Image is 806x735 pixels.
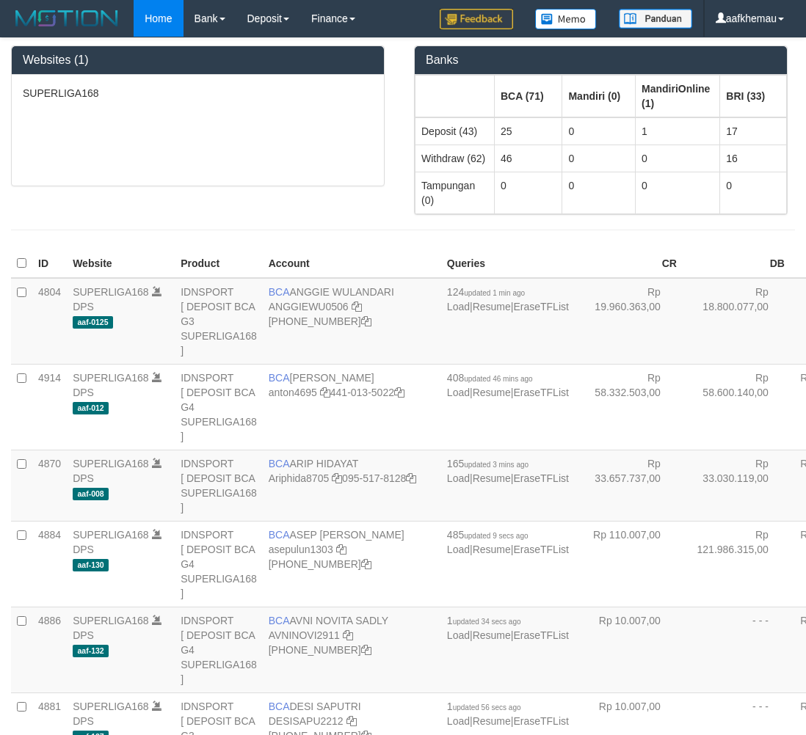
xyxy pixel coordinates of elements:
[447,544,470,555] a: Load
[473,544,511,555] a: Resume
[683,450,791,521] td: Rp 33.030.119,00
[73,316,113,329] span: aaf-0125
[67,607,175,692] td: DPS
[73,615,149,626] a: SUPERLIGA168
[464,461,529,469] span: updated 3 mins ago
[575,450,683,521] td: Rp 33.657.737,00
[495,75,562,117] th: Group: activate to sort column ascending
[453,703,521,712] span: updated 56 secs ago
[441,249,575,278] th: Queries
[447,529,529,541] span: 485
[447,715,470,727] a: Load
[263,278,441,365] td: ANGGIE WULANDARI [PHONE_NUMBER]
[562,172,636,213] td: 0
[175,607,263,692] td: IDNSPORT [ DEPOSIT BCA G4 SUPERLIGA168 ]
[447,372,533,384] span: 408
[73,645,109,657] span: aaf-132
[513,301,568,312] a: EraseTFList
[447,701,521,712] span: 1
[73,529,149,541] a: SUPERLIGA168
[415,172,495,213] td: Tampungan (0)
[447,529,569,555] span: | |
[73,402,109,414] span: aaf-012
[453,618,521,626] span: updated 34 secs ago
[32,521,67,607] td: 4884
[415,117,495,145] td: Deposit (43)
[447,458,529,469] span: 165
[535,9,597,29] img: Button%20Memo.svg
[269,701,290,712] span: BCA
[683,249,791,278] th: DB
[447,472,470,484] a: Load
[513,715,568,727] a: EraseTFList
[562,145,636,172] td: 0
[73,488,109,500] span: aaf-008
[67,364,175,450] td: DPS
[361,644,371,656] a: Copy 4062280135 to clipboard
[343,629,353,641] a: Copy AVNINOVI2911 to clipboard
[73,701,149,712] a: SUPERLIGA168
[32,249,67,278] th: ID
[513,472,568,484] a: EraseTFList
[513,387,568,398] a: EraseTFList
[269,286,290,298] span: BCA
[269,372,290,384] span: BCA
[447,286,525,298] span: 124
[562,75,636,117] th: Group: activate to sort column ascending
[636,145,720,172] td: 0
[683,607,791,692] td: - - -
[447,372,569,398] span: | |
[447,701,569,727] span: | |
[269,615,290,626] span: BCA
[447,387,470,398] a: Load
[320,387,330,398] a: Copy anton4695 to clipboard
[447,301,470,312] a: Load
[269,458,290,469] span: BCA
[32,450,67,521] td: 4870
[415,75,495,117] th: Group: activate to sort column ascending
[175,521,263,607] td: IDNSPORT [ DEPOSIT BCA G4 SUPERLIGA168 ]
[473,387,511,398] a: Resume
[575,521,683,607] td: Rp 110.007,00
[447,615,569,641] span: | |
[269,529,290,541] span: BCA
[636,75,720,117] th: Group: activate to sort column ascending
[619,9,692,29] img: panduan.png
[473,715,511,727] a: Resume
[683,364,791,450] td: Rp 58.600.140,00
[336,544,346,555] a: Copy asepulun1303 to clipboard
[575,364,683,450] td: Rp 58.332.503,00
[464,532,528,540] span: updated 9 secs ago
[23,86,373,100] p: SUPERLIGA168
[175,364,263,450] td: IDNSPORT [ DEPOSIT BCA G4 SUPERLIGA168 ]
[352,301,362,312] a: Copy ANGGIEWU0506 to clipboard
[269,472,330,484] a: Ariphida8705
[269,301,349,312] a: ANGGIEWU0506
[464,375,532,383] span: updated 46 mins ago
[269,544,333,555] a: asepulun1303
[175,249,263,278] th: Product
[495,172,562,213] td: 0
[720,145,787,172] td: 16
[447,286,569,312] span: | |
[269,715,344,727] a: DESISAPU2212
[426,54,776,67] h3: Banks
[73,458,149,469] a: SUPERLIGA168
[32,278,67,365] td: 4804
[263,607,441,692] td: AVNI NOVITA SADLY [PHONE_NUMBER]
[67,249,175,278] th: Website
[346,715,357,727] a: Copy DESISAPU2212 to clipboard
[447,458,569,484] span: | |
[473,301,511,312] a: Resume
[495,117,562,145] td: 25
[562,117,636,145] td: 0
[263,521,441,607] td: ASEP [PERSON_NAME] [PHONE_NUMBER]
[575,607,683,692] td: Rp 10.007,00
[720,117,787,145] td: 17
[415,145,495,172] td: Withdraw (62)
[636,117,720,145] td: 1
[67,521,175,607] td: DPS
[175,278,263,365] td: IDNSPORT [ DEPOSIT BCA G3 SUPERLIGA168 ]
[406,472,416,484] a: Copy 0955178128 to clipboard
[32,364,67,450] td: 4914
